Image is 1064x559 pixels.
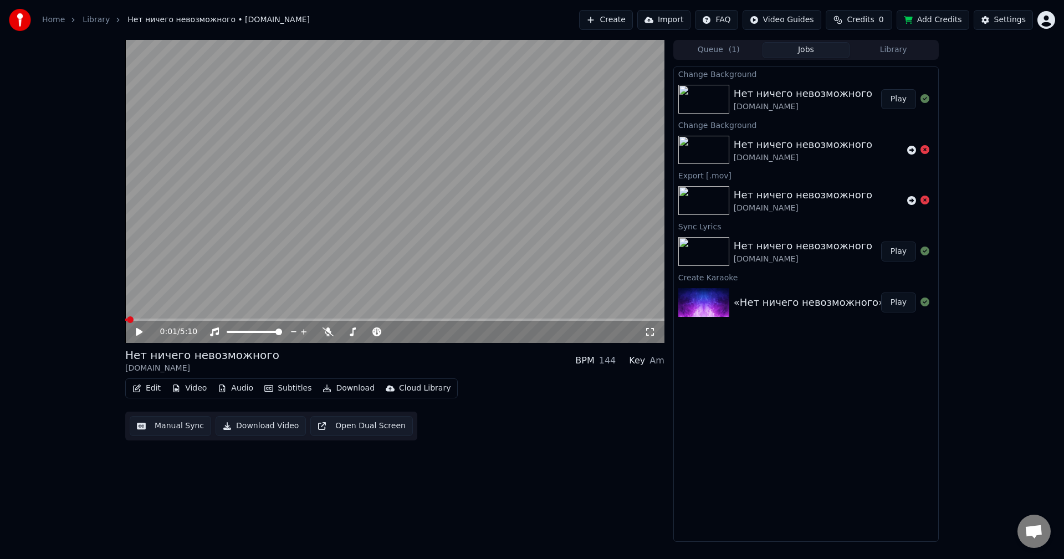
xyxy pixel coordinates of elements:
div: [DOMAIN_NAME] [734,203,872,214]
span: 0:01 [160,326,177,337]
div: Нет ничего невозможного [734,187,872,203]
div: Sync Lyrics [674,219,938,233]
div: Am [649,354,664,367]
span: ( 1 ) [729,44,740,55]
div: [DOMAIN_NAME] [734,101,872,112]
div: Change Background [674,118,938,131]
button: Import [637,10,690,30]
button: Video [167,381,211,396]
div: Open chat [1017,515,1051,548]
a: Home [42,14,65,25]
div: 144 [599,354,616,367]
img: youka [9,9,31,31]
div: Key [629,354,645,367]
button: Audio [213,381,258,396]
div: Нет ничего невозможного [734,238,872,254]
button: Queue [675,42,763,58]
div: Change Background [674,67,938,80]
button: Play [881,89,916,109]
div: Нет ничего невозможного [125,347,279,363]
div: [DOMAIN_NAME] [734,254,872,265]
div: / [160,326,187,337]
div: [DOMAIN_NAME] [125,363,279,374]
div: «Нет ничего невозможного» - [DOMAIN_NAME] [734,295,978,310]
div: Cloud Library [399,383,451,394]
button: Download [318,381,379,396]
button: Subtitles [260,381,316,396]
div: Export [.mov] [674,168,938,182]
div: Нет ничего невозможного [734,137,872,152]
span: 5:10 [180,326,197,337]
button: Play [881,242,916,261]
button: Video Guides [743,10,821,30]
button: Settings [974,10,1033,30]
nav: breadcrumb [42,14,310,25]
span: 0 [879,14,884,25]
div: Нет ничего невозможного [734,86,872,101]
button: Edit [128,381,165,396]
button: Jobs [763,42,850,58]
a: Library [83,14,110,25]
button: Download Video [216,416,306,436]
button: Add Credits [897,10,969,30]
span: Нет ничего невозможного • [DOMAIN_NAME] [127,14,310,25]
button: Manual Sync [130,416,211,436]
button: Library [850,42,937,58]
div: Settings [994,14,1026,25]
button: Create [579,10,633,30]
button: FAQ [695,10,738,30]
div: Create Karaoke [674,270,938,284]
div: BPM [575,354,594,367]
span: Credits [847,14,874,25]
button: Open Dual Screen [310,416,413,436]
div: [DOMAIN_NAME] [734,152,872,163]
button: Play [881,293,916,312]
button: Credits0 [826,10,892,30]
